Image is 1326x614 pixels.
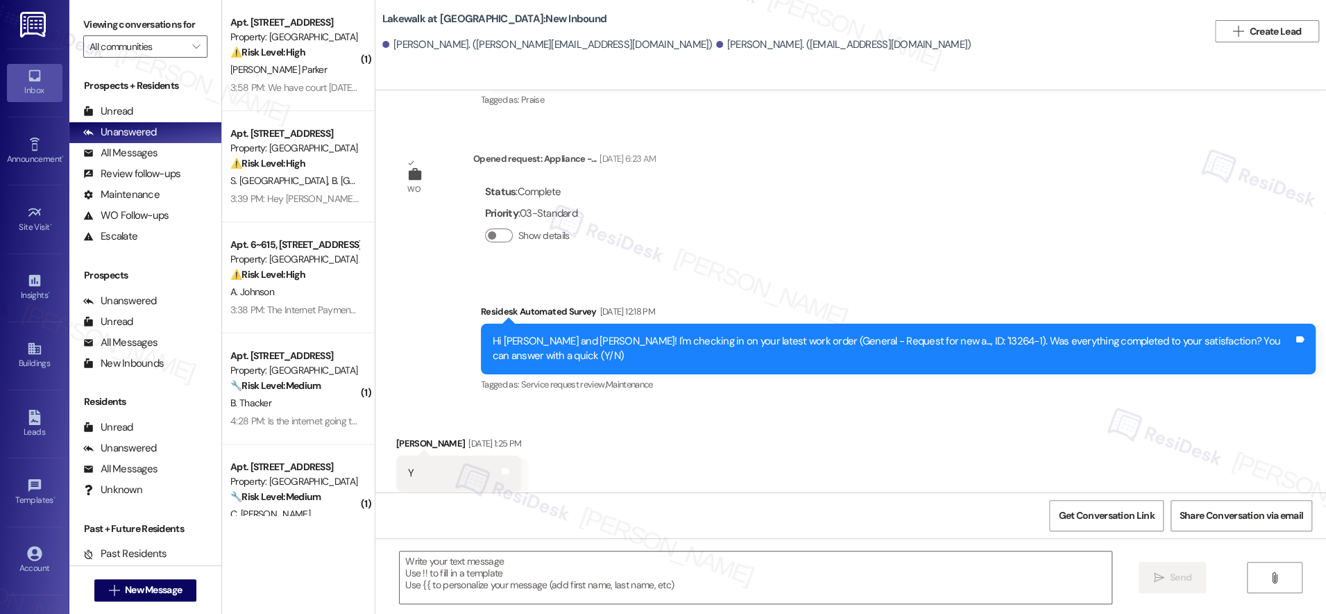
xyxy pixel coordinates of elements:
[192,41,200,52] i: 
[596,151,656,166] div: [DATE] 6:23 AM
[69,268,221,283] div: Prospects
[597,304,655,319] div: [DATE] 12:18 PM
[83,146,158,160] div: All Messages
[230,363,359,378] div: Property: [GEOGRAPHIC_DATA]
[230,397,271,409] span: B. Thacker
[83,420,133,435] div: Unread
[230,460,359,474] div: Apt. [STREET_ADDRESS]
[521,94,544,106] span: Praise
[382,38,713,52] div: [PERSON_NAME]. ([PERSON_NAME][EMAIL_ADDRESS][DOMAIN_NAME])
[396,492,521,512] div: Tagged as:
[7,337,62,374] a: Buildings
[481,304,1316,324] div: Residesk Automated Survey
[83,208,169,223] div: WO Follow-ups
[230,415,577,427] div: 4:28 PM: Is the internet going to be free or getting a package deal for less for residents
[1139,562,1206,593] button: Send
[485,185,516,199] b: Status
[83,188,160,202] div: Maintenance
[50,220,52,230] span: •
[83,14,207,35] label: Viewing conversations for
[7,64,62,101] a: Inbox
[521,379,606,390] span: Service request review ,
[230,490,321,503] strong: 🔧 Risk Level: Medium
[62,152,64,162] span: •
[230,238,359,252] div: Apt. 6~615, [STREET_ADDRESS]
[716,38,971,52] div: [PERSON_NAME]. ([EMAIL_ADDRESS][DOMAIN_NAME])
[485,181,577,203] div: : Complete
[1215,20,1319,42] button: Create Lead
[493,334,1293,364] div: Hi [PERSON_NAME] and [PERSON_NAME]! I'm checking in on your latest work order (General - Request ...
[230,81,600,94] div: 3:58 PM: We have court [DATE] so am I not allowed to get help now do we just have to move
[396,436,521,456] div: [PERSON_NAME]
[83,315,133,329] div: Unread
[83,441,157,456] div: Unanswered
[53,493,56,503] span: •
[7,201,62,238] a: Site Visit •
[481,90,1316,110] div: Tagged as:
[69,395,221,409] div: Residents
[1058,508,1154,523] span: Get Conversation Link
[230,379,321,392] strong: 🔧 Risk Level: Medium
[230,268,305,281] strong: ⚠️ Risk Level: High
[90,35,185,58] input: All communities
[1049,500,1163,531] button: Get Conversation Link
[83,229,137,244] div: Escalate
[7,542,62,579] a: Account
[1269,572,1280,583] i: 
[7,269,62,306] a: Insights •
[230,304,631,316] div: 3:38 PM: The Internet Payments were a $60 per month increase in my Monthly Rental Payments.🙂
[331,174,428,187] span: B. [GEOGRAPHIC_DATA]
[230,285,274,298] span: A. Johnson
[83,294,157,308] div: Unanswered
[69,78,221,93] div: Prospects + Residents
[230,349,359,363] div: Apt. [STREET_ADDRESS]
[83,167,180,181] div: Review follow-ups
[83,547,167,561] div: Past Residents
[83,104,133,119] div: Unread
[7,406,62,443] a: Leads
[83,356,164,371] div: New Inbounds
[230,30,359,44] div: Property: [GEOGRAPHIC_DATA]
[230,63,327,76] span: [PERSON_NAME] Parker
[230,474,359,489] div: Property: [GEOGRAPHIC_DATA]
[1180,508,1303,523] span: Share Conversation via email
[382,12,606,26] b: Lakewalk at [GEOGRAPHIC_DATA]: New Inbound
[230,508,310,520] span: C. [PERSON_NAME]
[518,229,570,243] label: Show details
[69,522,221,536] div: Past + Future Residents
[83,462,158,476] div: All Messages
[230,15,359,30] div: Apt. [STREET_ADDRESS]
[465,436,521,451] div: [DATE] 1:25 PM
[485,206,518,220] b: Priority
[1233,26,1243,37] i: 
[408,466,414,481] div: Y
[1171,500,1312,531] button: Share Conversation via email
[230,126,359,141] div: Apt. [STREET_ADDRESS]
[20,12,49,38] img: ResiDesk Logo
[83,125,157,140] div: Unanswered
[7,474,62,511] a: Templates •
[230,157,305,169] strong: ⚠️ Risk Level: High
[230,174,332,187] span: S. [GEOGRAPHIC_DATA]
[109,585,119,596] i: 
[230,252,359,267] div: Property: [GEOGRAPHIC_DATA] Apartments
[1153,572,1164,583] i: 
[1170,570,1191,585] span: Send
[407,182,420,197] div: WO
[48,288,50,298] span: •
[1250,24,1301,39] span: Create Lead
[83,483,142,497] div: Unknown
[230,46,305,58] strong: ⚠️ Risk Level: High
[94,579,197,601] button: New Message
[481,374,1316,395] div: Tagged as:
[485,203,577,224] div: : 03-Standard
[230,141,359,156] div: Property: [GEOGRAPHIC_DATA]
[606,379,653,390] span: Maintenance
[83,335,158,350] div: All Messages
[473,151,656,171] div: Opened request: Appliance -...
[125,583,182,597] span: New Message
